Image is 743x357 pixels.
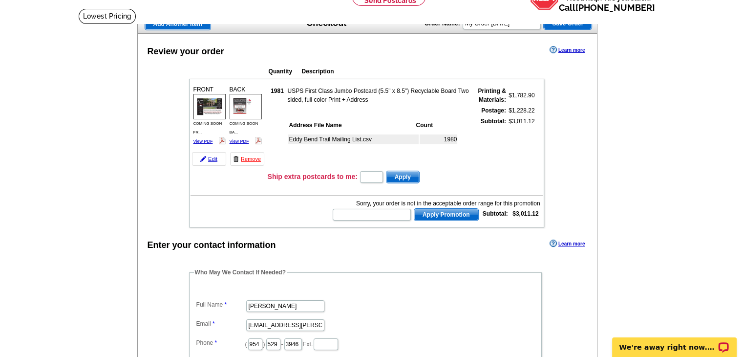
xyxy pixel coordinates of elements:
td: $3,011.12 [508,116,535,167]
legend: Who May We Contact If Needed? [194,268,287,277]
a: Learn more [550,240,585,247]
th: Description [301,67,480,76]
iframe: LiveChat chat widget [606,326,743,357]
img: pencil-icon.gif [200,156,206,162]
strong: Subtotal: [483,210,508,217]
span: Apply Promotion [414,209,478,221]
td: $1,228.22 [508,106,535,115]
td: USPS First Class Jumbo Postcard (5.5" x 8.5") Recyclable Board Two sided, full color Print + Address [287,86,471,105]
div: Enter your contact information [148,239,276,252]
strong: Postage: [481,107,506,114]
td: $1,782.90 [508,86,535,105]
a: Learn more [550,46,585,54]
dd: ( ) - Ext. [194,336,537,351]
span: COMING SOON FR... [193,121,222,134]
div: Review your order [148,45,224,58]
img: pdf_logo.png [255,137,262,144]
div: Sorry, your order is not in the acceptable order range for this promotion [332,199,540,208]
a: Remove [230,152,264,166]
div: FRONT [192,84,227,147]
a: Add Another Item [145,18,211,30]
h3: Ship extra postcards to me: [268,172,358,181]
td: 1980 [420,134,457,144]
strong: Subtotal: [481,118,506,125]
th: Address File Name [288,120,414,130]
a: Edit [192,152,226,166]
button: Apply Promotion [414,208,479,221]
span: Apply [386,171,419,183]
img: pdf_logo.png [218,137,226,144]
strong: $3,011.12 [512,210,538,217]
span: COMING SOON BA... [230,121,258,134]
strong: 1981 [271,88,284,94]
a: View PDF [230,139,249,144]
button: Apply [386,171,420,183]
img: small-thumb.jpg [230,94,262,119]
td: Eddy Bend Trail Mailing List.csv [288,134,419,144]
th: Quantity [268,67,300,76]
th: Count [415,120,457,130]
label: Full Name [196,300,245,309]
div: BACK [228,84,263,147]
img: small-thumb.jpg [193,94,226,119]
label: Phone [196,338,245,347]
label: Email [196,319,245,328]
img: trashcan-icon.gif [233,156,239,162]
a: View PDF [193,139,213,144]
span: Call [559,2,655,13]
strong: Printing & Materials: [478,88,506,103]
a: [PHONE_NUMBER] [575,2,655,13]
